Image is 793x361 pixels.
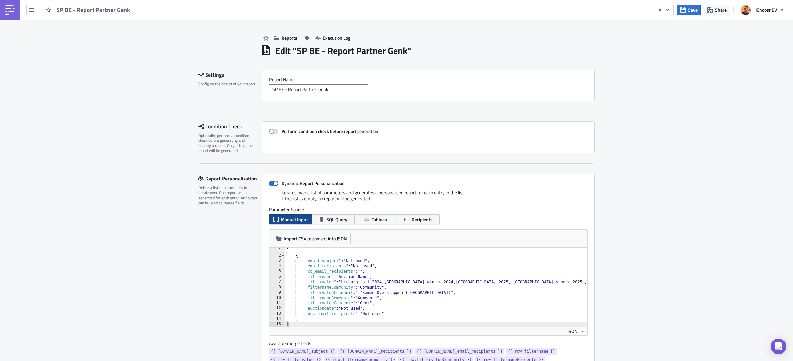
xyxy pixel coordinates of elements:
span: Recipients [412,216,433,223]
button: Import CSV to convert into JSON [273,233,351,244]
label: Report Nam﻿e [269,77,588,83]
div: Optionally, perform a condition check before generating and sending a report. Only if true, the r... [198,133,258,153]
button: Tableau [354,214,397,224]
div: Configure the basics of your report. [198,81,258,86]
span: JSON [567,328,578,335]
a: {{ [DOMAIN_NAME]_subject }} [269,348,337,355]
a: {{ [DOMAIN_NAME]_recipients }} [338,348,413,355]
div: 5 [269,269,285,274]
span: Tableau [372,216,387,223]
span: {{ [DOMAIN_NAME]_email_recipients }} [417,348,503,355]
div: 10 [269,295,285,301]
div: Condition Check [198,121,262,131]
div: 14 [269,316,285,322]
span: SQL Query [326,216,347,223]
label: Available merge fields [269,341,319,346]
span: SP BE - Report Partner Genk [57,6,131,14]
button: JSON [565,327,587,335]
button: SQL Query [312,214,355,224]
div: 12 [269,306,285,311]
div: 7 [269,279,285,285]
button: Execution Log [312,33,354,43]
div: 13 [269,311,285,316]
button: Recipients [397,214,440,224]
span: Share [715,6,727,13]
strong: Perform condition check before report generation [282,128,378,135]
div: 6 [269,274,285,279]
div: 9 [269,290,285,295]
div: 1 [269,248,285,253]
div: Iterates over a list of parameters and generates a personalised report for each entry in the list... [269,190,588,207]
span: Save [688,6,698,13]
div: 4 [269,263,285,269]
img: PushMetrics [5,5,15,15]
a: {{ row.filtername }} [506,348,557,355]
button: Save [677,5,701,15]
div: Open Intercom Messenger [771,339,786,354]
div: 11 [269,301,285,306]
a: {{ [DOMAIN_NAME]_email_recipients }} [415,348,504,355]
label: Parameter Source [269,207,588,213]
span: Execution Log [323,34,350,41]
div: 8 [269,285,285,290]
span: {{ row.filtername }} [508,348,555,355]
strong: Dynamic Report Personalization [282,180,345,187]
span: Manual Input [281,216,308,223]
div: 3 [269,258,285,263]
span: iChoosr BV [756,6,777,13]
div: Define a list of parameters to iterate over. One report will be generated for each entry. Attribu... [198,185,258,206]
div: Report Personalization [198,174,262,183]
button: Manual Input [269,214,312,224]
span: {{ [DOMAIN_NAME]_subject }} [271,348,335,355]
span: {{ [DOMAIN_NAME]_recipients }} [340,348,412,355]
div: 15 [269,322,285,327]
div: Settings [198,70,262,80]
div: 2 [269,253,285,258]
button: Share [704,5,730,15]
button: Reports [271,33,301,43]
span: Import CSV to convert into JSON [284,235,347,242]
button: iChoosr BV [737,3,788,17]
img: Avatar [740,4,751,16]
span: Reports [282,34,297,41]
h1: Edit " SP BE - Report Partner Genk " [275,45,411,57]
